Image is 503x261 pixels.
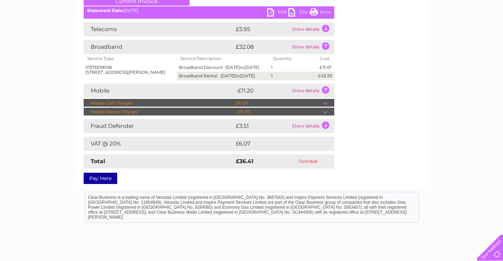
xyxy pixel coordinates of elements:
a: 0333 014 3131 [370,4,419,12]
a: Pay Here [84,173,117,184]
td: Fraud Defender [84,119,234,133]
a: Blog [442,30,452,35]
th: Service Description [177,54,269,63]
td: £5.95 [234,22,290,36]
td: Broadband Rental [DATE] [DATE] [177,72,269,80]
td: 1 [269,63,316,72]
strong: Total [91,158,105,165]
td: £0.00 [234,99,323,107]
td: -£11.47 [316,63,334,72]
a: Contact [456,30,473,35]
a: Energy [396,30,412,35]
th: Service Type [84,54,177,63]
td: Mobile Rental Charges [84,108,234,116]
td: VAT @ 20% [84,137,234,151]
a: Print [310,8,331,18]
td: Overdue [282,154,334,168]
td: 1 [269,72,316,80]
td: Show details [290,119,334,133]
td: Show details [290,40,334,54]
td: -£11.20 [234,84,290,98]
td: Telecoms [84,22,234,36]
span: to [240,65,245,70]
a: Water [379,30,392,35]
td: £43.55 [316,72,334,80]
td: Mobile [84,84,234,98]
div: [DATE] [84,8,334,13]
td: £6.07 [234,137,318,151]
th: Cost [316,54,334,63]
td: -£11.20 [234,108,323,116]
a: Log out [480,30,497,35]
td: Show details [290,22,334,36]
a: PDF [267,8,288,18]
td: Broadband [84,40,234,54]
div: Clear Business is a trading name of Verastar Limited (registered in [GEOGRAPHIC_DATA] No. 3667643... [85,4,419,34]
a: CSV [288,8,310,18]
img: logo.png [18,18,54,40]
div: 01376519008 [STREET_ADDRESS][PERSON_NAME] [85,65,175,75]
b: Statement Date: [87,8,124,13]
th: Quantity [269,54,316,63]
td: Mobile Call Charges [84,99,234,107]
td: Show details [290,84,334,98]
td: £3.51 [234,119,290,133]
span: to [235,73,240,78]
a: Telecoms [416,30,437,35]
strong: £36.41 [236,158,253,165]
td: £32.08 [234,40,290,54]
td: Broadband Discount [DATE] [DATE] [177,63,269,72]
